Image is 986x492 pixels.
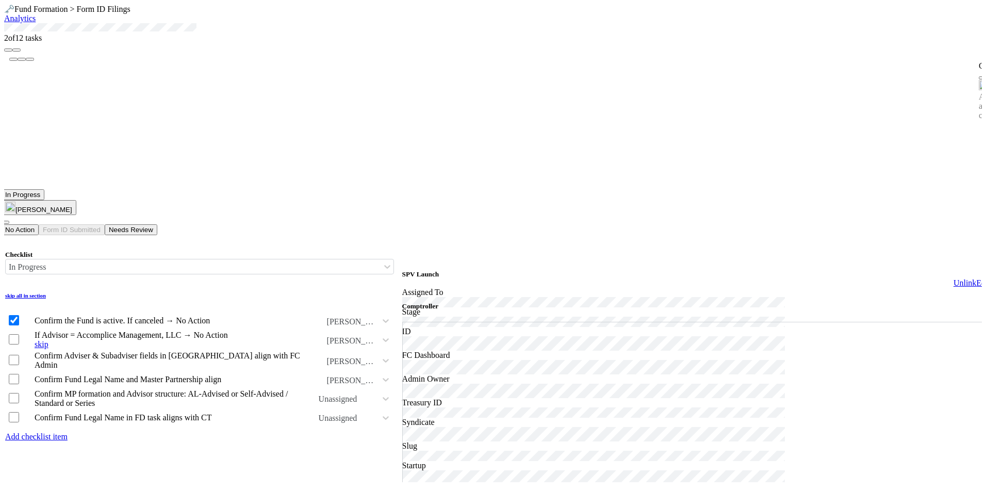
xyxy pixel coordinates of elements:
[5,251,394,259] h5: Checklist
[5,202,15,212] img: avatar_7d33b4c2-6dd7-4bf3-9761-6f087fa0f5c6.png
[35,351,300,369] span: Confirm Adviser & Subadviser fields in [GEOGRAPHIC_DATA] align with FC Admin
[35,389,288,407] span: Confirm MP formation and Advisor structure: AL-Advised or Self-Advised / Standard or Series
[5,292,394,299] a: skip all in section
[5,432,68,441] a: Add checklist item
[35,340,48,349] a: skip
[1,200,76,215] button: [PERSON_NAME]
[5,191,40,199] span: In Progress
[954,278,976,287] a: Unlink
[4,34,42,42] span: 2 of 12 tasks
[35,375,221,384] span: Confirm Fund Legal Name and Master Partnership align
[319,375,327,383] img: avatar_7d33b4c2-6dd7-4bf3-9761-6f087fa0f5c6.png
[319,316,327,324] img: avatar_7d33b4c2-6dd7-4bf3-9761-6f087fa0f5c6.png
[4,14,36,23] a: Analytics
[1,224,39,235] button: No Action
[402,302,982,310] h5: Comptroller
[319,356,327,364] img: avatar_7d33b4c2-6dd7-4bf3-9761-6f087fa0f5c6.png
[105,224,157,235] button: Needs Review
[39,224,105,235] button: Form ID Submitted
[319,414,357,422] span: Unassigned
[327,317,392,326] span: [PERSON_NAME]
[9,263,46,271] span: In Progress
[327,376,392,385] span: [PERSON_NAME]
[35,413,212,422] span: Confirm Fund Legal Name in FD task aligns with CT
[14,5,130,13] span: Fund Formation > Form ID Filings
[35,316,210,325] span: Confirm the Fund is active. If canceled → No Action
[15,206,72,214] span: [PERSON_NAME]
[4,5,14,13] span: 🗝️
[1,189,44,200] button: In Progress
[35,331,228,339] span: If Advisor = Accomplice Management, LLC → No Action
[319,335,327,343] img: avatar_7d33b4c2-6dd7-4bf3-9761-6f087fa0f5c6.png
[327,357,392,366] span: [PERSON_NAME]
[327,336,392,345] span: [PERSON_NAME]
[319,395,357,403] span: Unassigned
